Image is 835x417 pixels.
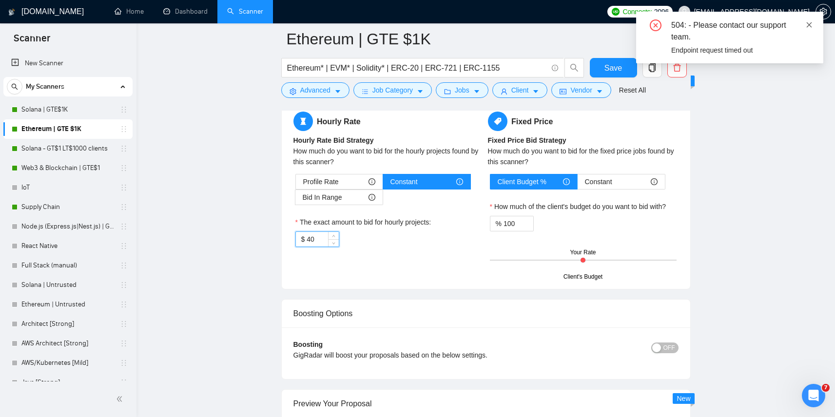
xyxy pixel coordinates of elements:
span: Save [604,62,622,74]
span: Vendor [570,85,592,95]
span: holder [120,164,128,172]
span: holder [120,184,128,191]
span: caret-down [596,88,603,95]
a: Web3 & Blockchain | GTE$1 [21,158,114,178]
span: Constant [390,174,418,189]
div: Boosting Options [293,300,679,327]
span: holder [120,223,128,230]
span: holder [120,301,128,308]
span: double-left [116,394,126,404]
span: tag [488,112,507,131]
input: How much of the client's budget do you want to bid with? [504,216,533,231]
span: setting [816,8,831,16]
button: setting [816,4,831,19]
span: 2096 [654,6,669,17]
span: caret-down [473,88,480,95]
a: Ethereum | Untrusted [21,295,114,314]
span: caret-down [417,88,424,95]
span: bars [362,88,369,95]
div: 504: - Please contact our support team. [671,19,812,43]
div: Endpoint request timed out [671,45,812,56]
a: Solana | Untrusted [21,275,114,295]
span: info-circle [563,178,570,185]
span: holder [120,262,128,269]
h5: Hourly Rate [293,112,484,131]
a: Ethereum | GTE $1K [21,119,114,139]
span: idcard [560,88,566,95]
span: holder [120,281,128,289]
span: folder [444,88,451,95]
span: info-circle [456,178,463,185]
iframe: Intercom live chat [802,384,825,407]
a: searchScanner [227,7,263,16]
span: down [331,240,337,246]
input: The exact amount to bid for hourly projects: [307,232,338,246]
h5: Fixed Price [488,112,679,131]
span: Decrease Value [328,239,339,246]
span: Profile Rate [303,174,339,189]
span: Job Category [372,85,413,95]
a: Reset All [619,85,646,95]
span: My Scanners [26,77,64,96]
button: search [7,79,22,95]
span: Jobs [455,85,469,95]
li: New Scanner [3,54,133,73]
span: holder [120,242,128,250]
span: holder [120,106,128,114]
button: search [564,58,584,77]
span: New [677,395,690,402]
div: Your Rate [570,248,596,257]
a: IoT [21,178,114,197]
span: holder [120,379,128,386]
span: Scanner [6,31,58,52]
b: Fixed Price Bid Strategy [488,136,566,144]
span: info-circle [369,194,375,201]
span: holder [120,340,128,347]
span: Client Budget % [498,174,546,189]
div: GigRadar will boost your proposals based on the below settings. [293,350,583,360]
span: info-circle [651,178,658,185]
button: idcardVendorcaret-down [551,82,611,98]
input: Search Freelance Jobs... [287,62,547,74]
label: How much of the client's budget do you want to bid with? [490,201,666,212]
span: holder [120,125,128,133]
span: hourglass [293,112,313,131]
span: close [806,21,813,28]
button: folderJobscaret-down [436,82,488,98]
span: Constant [585,174,612,189]
span: user [681,8,688,15]
label: The exact amount to bid for hourly projects: [295,217,431,227]
span: Increase Value [328,232,339,239]
span: Connects: [622,6,652,17]
a: Architect [Strong] [21,314,114,334]
span: up [331,233,337,239]
a: AWS Architect [Strong] [21,334,114,353]
a: homeHome [115,7,144,16]
span: holder [120,203,128,211]
span: Bid In Range [303,190,342,205]
span: Advanced [300,85,330,95]
span: info-circle [552,65,558,71]
span: holder [120,320,128,328]
div: How much do you want to bid for the fixed price jobs found by this scanner? [488,146,679,167]
b: Hourly Rate Bid Strategy [293,136,374,144]
span: New [677,77,690,85]
span: user [501,88,507,95]
img: logo [8,4,15,20]
button: userClientcaret-down [492,82,548,98]
a: Solana - GT$1 LT$1000 clients [21,139,114,158]
img: upwork-logo.png [612,8,620,16]
span: caret-down [334,88,341,95]
a: New Scanner [11,54,125,73]
input: Scanner name... [287,27,671,51]
b: Boosting [293,341,323,348]
a: Solana | GTE$1K [21,100,114,119]
span: setting [290,88,296,95]
span: caret-down [532,88,539,95]
a: Java [Strong] [21,373,114,392]
button: settingAdvancedcaret-down [281,82,350,98]
a: Node.js (Express.js|Nest.js) | GTE$1K [21,217,114,236]
button: Save [590,58,637,77]
button: barsJob Categorycaret-down [353,82,432,98]
span: 7 [822,384,830,392]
